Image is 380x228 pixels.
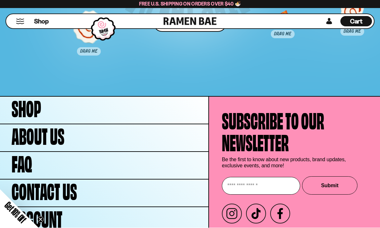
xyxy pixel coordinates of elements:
input: Enter your email [222,177,300,195]
button: Mobile Menu Trigger [16,19,24,24]
span: Get 10% Off [3,200,28,225]
span: About Us [12,124,64,146]
div: Cart [340,14,372,29]
button: Close teaser [37,216,44,223]
p: Be the first to know about new products, brand updates, exclusive events, and more! [222,157,351,169]
span: Free U.S. Shipping on Orders over $40 🍜 [139,1,241,7]
h4: Subscribe to our newsletter [222,109,324,152]
span: Shop [34,17,49,26]
span: FAQ [12,152,32,173]
button: Submit [302,177,357,195]
a: Shop [34,16,49,27]
span: Shop [12,96,41,118]
span: Cart [350,18,363,25]
span: Contact Us [12,179,77,201]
